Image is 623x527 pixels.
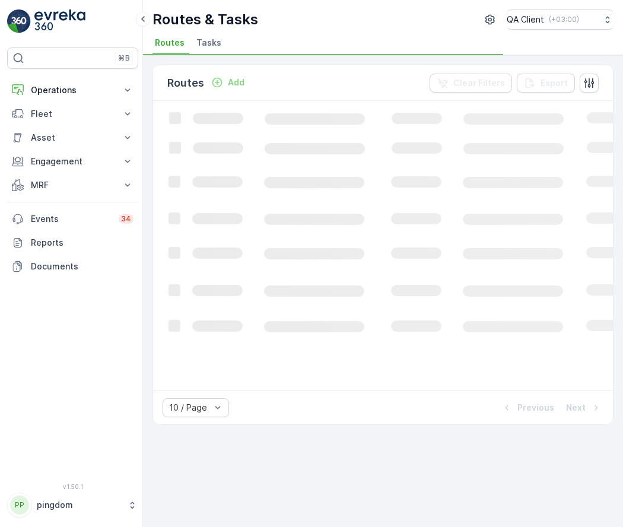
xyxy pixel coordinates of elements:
span: v 1.50.1 [7,483,138,490]
img: logo [7,9,31,33]
button: Export [517,74,575,93]
p: Asset [31,132,115,144]
img: logo_light-DOdMpM7g.png [34,9,85,33]
button: Next [565,401,603,415]
p: Fleet [31,108,115,120]
p: Next [566,402,586,414]
button: MRF [7,173,138,197]
p: Clear Filters [453,77,505,89]
a: Reports [7,231,138,255]
button: Clear Filters [430,74,512,93]
a: Documents [7,255,138,278]
button: Engagement [7,150,138,173]
p: pingdom [37,499,122,511]
button: Asset [7,126,138,150]
button: Add [206,75,249,90]
p: QA Client [507,14,544,26]
p: Operations [31,84,115,96]
span: Tasks [196,37,221,49]
button: Previous [500,401,555,415]
p: Routes [167,75,204,91]
a: Events34 [7,207,138,231]
p: Previous [517,402,554,414]
button: QA Client(+03:00) [507,9,614,30]
p: ⌘B [118,53,130,63]
p: Export [541,77,568,89]
p: Reports [31,237,133,249]
button: Operations [7,78,138,102]
p: Engagement [31,155,115,167]
button: Fleet [7,102,138,126]
p: Routes & Tasks [152,10,258,29]
div: PP [10,496,29,515]
p: MRF [31,179,115,191]
p: Documents [31,261,133,272]
p: 34 [121,214,131,224]
button: PPpingdom [7,493,138,518]
p: Events [31,213,112,225]
span: Routes [155,37,185,49]
p: Add [228,77,244,88]
p: ( +03:00 ) [549,15,579,24]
